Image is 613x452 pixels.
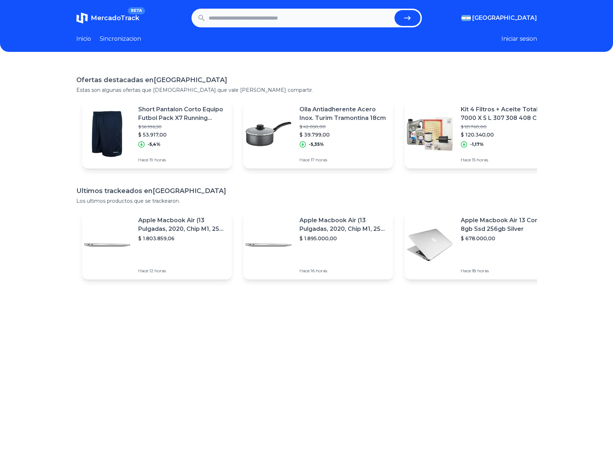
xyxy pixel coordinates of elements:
[138,131,226,138] p: $ 53.917,00
[138,105,226,122] p: Short Pantalon Corto Equipo Futbol Pack X7 Running Deportivo
[472,14,537,22] span: [GEOGRAPHIC_DATA]
[100,35,141,43] a: Sincronizacion
[138,157,226,163] p: Hace 19 horas
[76,186,537,196] h1: Ultimos trackeados en [GEOGRAPHIC_DATA]
[461,131,549,138] p: $ 120.340,00
[82,99,232,169] a: Featured imageShort Pantalon Corto Equipo Futbol Pack X7 Running Deportivo$ 56.996,50$ 53.917,00-...
[148,142,161,147] p: -5,4%
[76,35,91,43] a: Inicio
[461,15,471,21] img: Argentina
[82,210,232,279] a: Featured imageApple Macbook Air (13 Pulgadas, 2020, Chip M1, 256 Gb De Ssd, 8 Gb De Ram) - Plata$...
[299,157,387,163] p: Hace 17 horas
[309,142,324,147] p: -5,35%
[299,235,387,242] p: $ 1.895.000,00
[299,216,387,233] p: Apple Macbook Air (13 Pulgadas, 2020, Chip M1, 256 Gb De Ssd, 8 Gb De Ram) - Plata
[76,197,537,205] p: Los ultimos productos que se trackearon.
[299,105,387,122] p: Olla Antiadherente Acero Inox. Turim Tramontina 18cm
[243,109,294,159] img: Featured image
[501,35,537,43] button: Iniciar sesion
[138,235,226,242] p: $ 1.803.859,06
[405,99,554,169] a: Featured imageKit 4 Filtros + Aceite Total 7000 X 5 L 307 308 408 C4 2.0 N$ 121.760,00$ 120.340,0...
[76,75,537,85] h1: Ofertas destacadas en [GEOGRAPHIC_DATA]
[299,124,387,130] p: $ 42.050,00
[405,220,455,270] img: Featured image
[461,124,549,130] p: $ 121.760,00
[76,12,139,24] a: MercadoTrackBETA
[243,210,393,279] a: Featured imageApple Macbook Air (13 Pulgadas, 2020, Chip M1, 256 Gb De Ssd, 8 Gb De Ram) - Plata$...
[461,105,549,122] p: Kit 4 Filtros + Aceite Total 7000 X 5 L 307 308 408 C4 2.0 N
[461,235,549,242] p: $ 678.000,00
[461,157,549,163] p: Hace 15 horas
[91,14,139,22] span: MercadoTrack
[128,7,145,14] span: BETA
[82,220,132,270] img: Featured image
[461,216,549,233] p: Apple Macbook Air 13 Core I5 8gb Ssd 256gb Silver
[299,268,387,274] p: Hace 16 horas
[461,14,537,22] button: [GEOGRAPHIC_DATA]
[405,109,455,159] img: Featured image
[470,142,484,147] p: -1,17%
[138,268,226,274] p: Hace 12 horas
[76,12,88,24] img: MercadoTrack
[138,216,226,233] p: Apple Macbook Air (13 Pulgadas, 2020, Chip M1, 256 Gb De Ssd, 8 Gb De Ram) - Plata
[461,268,549,274] p: Hace 18 horas
[299,131,387,138] p: $ 39.799,00
[243,99,393,169] a: Featured imageOlla Antiadherente Acero Inox. Turim Tramontina 18cm$ 42.050,00$ 39.799,00-5,35%Hac...
[82,109,132,159] img: Featured image
[243,220,294,270] img: Featured image
[405,210,554,279] a: Featured imageApple Macbook Air 13 Core I5 8gb Ssd 256gb Silver$ 678.000,00Hace 18 horas
[138,124,226,130] p: $ 56.996,50
[76,86,537,94] p: Estas son algunas ofertas que [DEMOGRAPHIC_DATA] que vale [PERSON_NAME] compartir.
